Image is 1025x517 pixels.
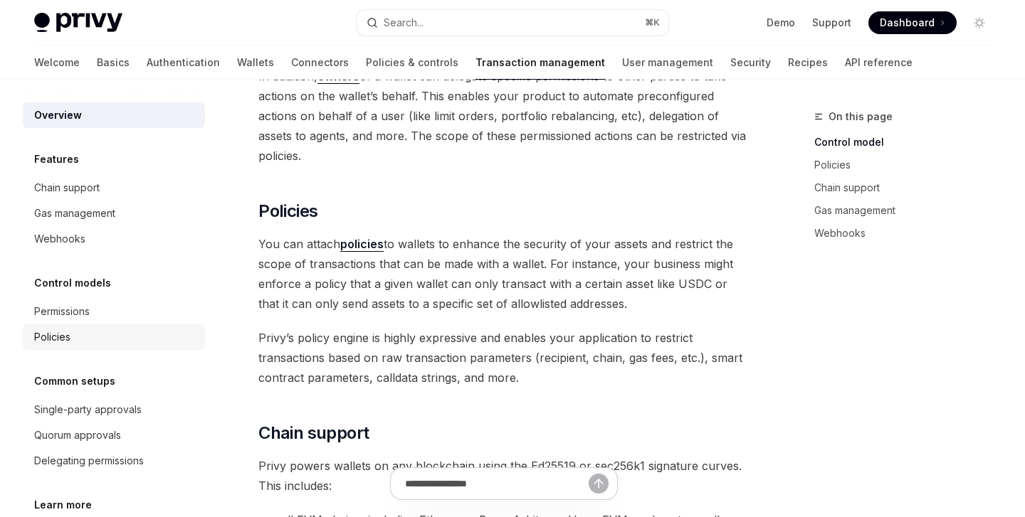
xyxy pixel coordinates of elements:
div: Search... [384,14,424,31]
a: Gas management [23,201,205,226]
a: Welcome [34,46,80,80]
a: Wallets [237,46,274,80]
button: Toggle dark mode [968,11,991,34]
a: Overview [23,102,205,128]
span: Dashboard [880,16,935,30]
button: Send message [589,474,609,494]
div: Single-party approvals [34,401,142,418]
div: Permissions [34,303,90,320]
a: Basics [97,46,130,80]
a: Webhooks [23,226,205,252]
input: Ask a question... [405,468,589,499]
a: Policies [23,324,205,350]
div: Chain support [34,179,100,196]
h5: Control models [34,275,111,292]
span: Chain support [258,422,369,444]
a: API reference [845,46,913,80]
a: Dashboard [868,11,957,34]
span: In addition, of a wallet can delegate specific permissions to other parties to take actions on th... [258,66,749,166]
span: On this page [829,108,893,125]
span: Privy’s policy engine is highly expressive and enables your application to restrict transactions ... [258,328,749,388]
a: Connectors [291,46,349,80]
div: Gas management [34,205,115,222]
a: Chain support [814,176,1002,199]
a: Recipes [788,46,828,80]
div: Delegating permissions [34,452,144,469]
a: Security [730,46,771,80]
a: User management [622,46,713,80]
a: Transaction management [475,46,605,80]
a: Permissions [23,299,205,324]
a: Authentication [147,46,220,80]
span: Privy powers wallets on any blockchain using the Ed25519 or sec256k1 signature curves. This inclu... [258,456,749,496]
div: Overview [34,107,82,124]
a: policies [340,237,384,252]
button: Open search [357,10,668,36]
a: Policies [814,154,1002,176]
a: Delegating permissions [23,448,205,474]
div: Webhooks [34,230,85,247]
a: Chain support [23,175,205,201]
a: Single-party approvals [23,397,205,422]
div: Quorum approvals [34,427,121,444]
a: Control model [814,131,1002,154]
h5: Learn more [34,496,92,513]
span: You can attach to wallets to enhance the security of your assets and restrict the scope of transa... [258,234,749,314]
span: Policies [258,200,317,223]
a: Demo [767,16,795,30]
a: Policies & controls [366,46,458,80]
a: Webhooks [814,222,1002,245]
h5: Features [34,151,79,168]
span: ⌘ K [645,17,660,28]
div: Policies [34,329,70,346]
img: light logo [34,13,122,33]
h5: Common setups [34,373,115,390]
a: Gas management [814,199,1002,222]
a: Quorum approvals [23,422,205,448]
a: Support [812,16,851,30]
